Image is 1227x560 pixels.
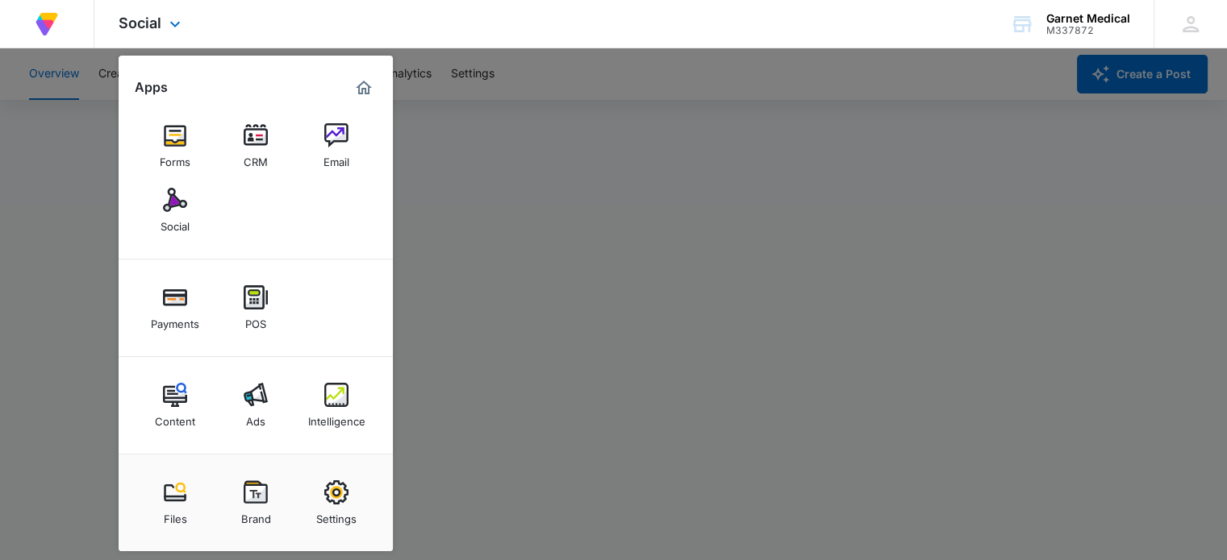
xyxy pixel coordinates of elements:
[225,277,286,338] a: POS
[245,309,266,330] div: POS
[225,375,286,436] a: Ads
[351,75,377,101] a: Marketing 360® Dashboard
[1046,12,1130,25] div: account name
[32,10,61,39] img: Volusion
[241,504,271,525] div: Brand
[316,504,357,525] div: Settings
[160,147,190,168] div: Forms
[308,407,365,428] div: Intelligence
[144,180,206,241] a: Social
[144,472,206,533] a: Files
[161,212,190,233] div: Social
[244,147,268,168] div: CRM
[135,80,168,95] h2: Apps
[306,472,367,533] a: Settings
[151,309,199,330] div: Payments
[225,115,286,176] a: CRM
[225,472,286,533] a: Brand
[306,115,367,176] a: Email
[119,15,161,31] span: Social
[1046,25,1130,36] div: account id
[246,407,265,428] div: Ads
[155,407,195,428] div: Content
[323,147,349,168] div: Email
[164,504,187,525] div: Files
[306,375,367,436] a: Intelligence
[144,375,206,436] a: Content
[144,115,206,176] a: Forms
[144,277,206,338] a: Payments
